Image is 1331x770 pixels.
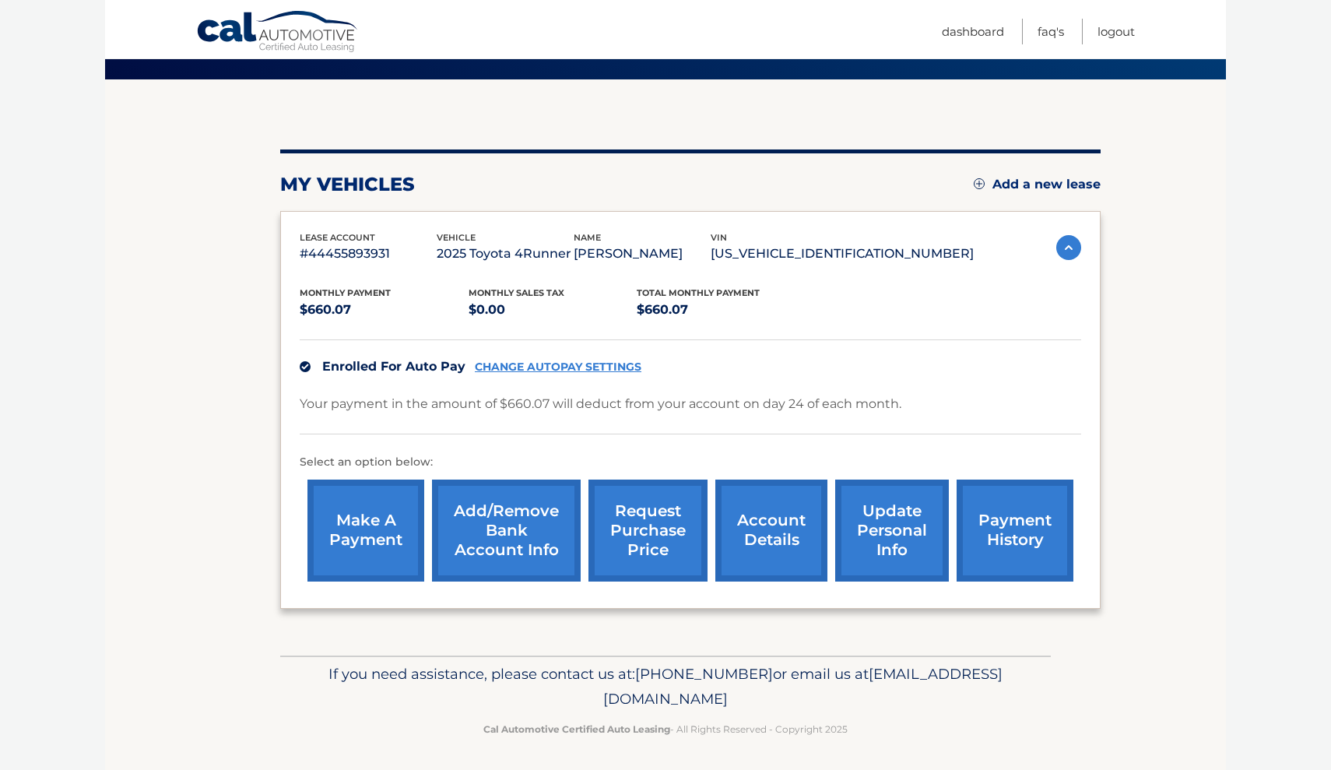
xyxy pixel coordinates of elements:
p: $0.00 [469,299,637,321]
span: Monthly Payment [300,287,391,298]
p: Your payment in the amount of $660.07 will deduct from your account on day 24 of each month. [300,393,901,415]
span: [PHONE_NUMBER] [635,665,773,683]
a: account details [715,480,827,582]
span: Monthly sales Tax [469,287,564,298]
a: CHANGE AUTOPAY SETTINGS [475,360,641,374]
a: FAQ's [1038,19,1064,44]
span: lease account [300,232,375,243]
a: Add a new lease [974,177,1101,192]
p: Select an option below: [300,453,1081,472]
img: check.svg [300,361,311,372]
p: [US_VEHICLE_IDENTIFICATION_NUMBER] [711,243,974,265]
span: vin [711,232,727,243]
a: Cal Automotive [196,10,360,55]
p: [PERSON_NAME] [574,243,711,265]
a: request purchase price [588,480,708,582]
p: - All Rights Reserved - Copyright 2025 [290,721,1041,737]
h2: my vehicles [280,173,415,196]
span: name [574,232,601,243]
span: Total Monthly Payment [637,287,760,298]
strong: Cal Automotive Certified Auto Leasing [483,723,670,735]
a: Add/Remove bank account info [432,480,581,582]
a: payment history [957,480,1073,582]
span: vehicle [437,232,476,243]
img: accordion-active.svg [1056,235,1081,260]
a: make a payment [307,480,424,582]
a: update personal info [835,480,949,582]
a: Logout [1097,19,1135,44]
p: 2025 Toyota 4Runner [437,243,574,265]
p: $660.07 [637,299,806,321]
p: $660.07 [300,299,469,321]
span: Enrolled For Auto Pay [322,359,465,374]
p: #44455893931 [300,243,437,265]
img: add.svg [974,178,985,189]
a: Dashboard [942,19,1004,44]
p: If you need assistance, please contact us at: or email us at [290,662,1041,712]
